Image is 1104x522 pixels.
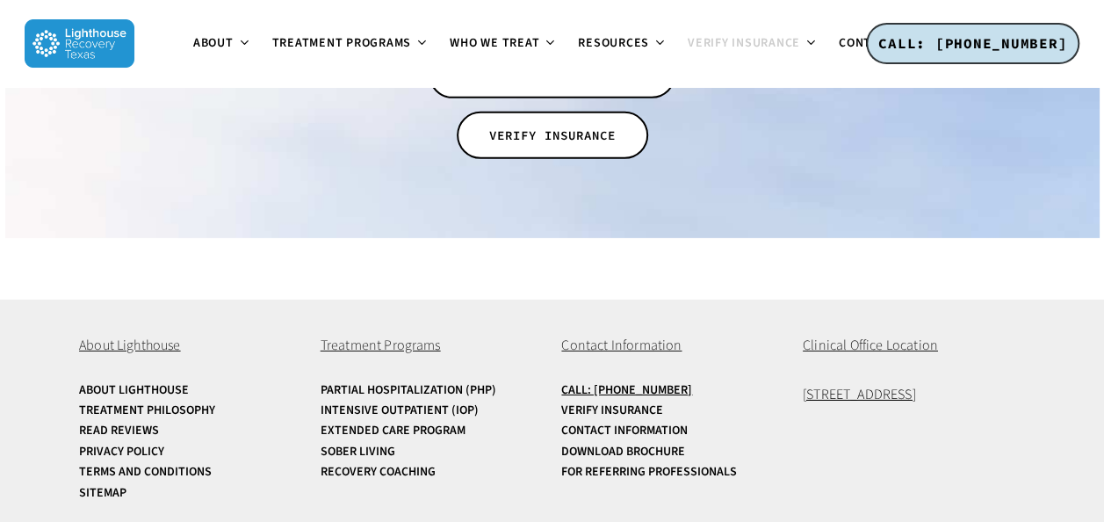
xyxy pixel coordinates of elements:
a: Verify Insurance [677,37,828,51]
a: Treatment Programs [262,37,440,51]
a: Extended Care Program [321,424,543,438]
a: Read Reviews [79,424,301,438]
a: Sitemap [79,487,301,500]
a: Sober Living [321,446,543,459]
span: Resources [578,34,649,52]
a: Download Brochure [561,446,783,459]
span: Clinical Office Location [803,336,938,355]
a: Who We Treat [439,37,567,51]
span: Contact Information [561,336,682,355]
a: About Lighthouse [79,384,301,397]
a: Resources [567,37,677,51]
a: Privacy Policy [79,446,301,459]
a: Recovery Coaching [321,466,543,479]
span: Who We Treat [450,34,539,52]
a: Contact [828,37,921,51]
span: Treatment Programs [321,336,441,355]
a: CALL: [PHONE_NUMBER] [866,23,1079,65]
span: CALL: [PHONE_NUMBER] [878,34,1067,52]
a: Treatment Philosophy [79,404,301,417]
a: VERIFY INSURANCE [457,112,648,159]
a: Terms and Conditions [79,466,301,479]
span: Treatment Programs [272,34,412,52]
span: Verify Insurance [688,34,800,52]
span: About [193,34,234,52]
span: VERIFY INSURANCE [489,127,616,144]
a: Verify Insurance [561,404,783,417]
a: [STREET_ADDRESS] [803,385,916,404]
img: Lighthouse Recovery Texas [25,19,134,68]
span: About Lighthouse [79,336,181,355]
a: Intensive Outpatient (IOP) [321,404,543,417]
a: Contact Information [561,424,783,438]
a: Call: [PHONE_NUMBER] [561,384,783,397]
a: About [183,37,262,51]
a: For Referring Professionals [561,466,783,479]
u: Call: [PHONE_NUMBER] [561,381,692,399]
a: Partial Hospitalization (PHP) [321,384,543,397]
span: Contact [839,34,893,52]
